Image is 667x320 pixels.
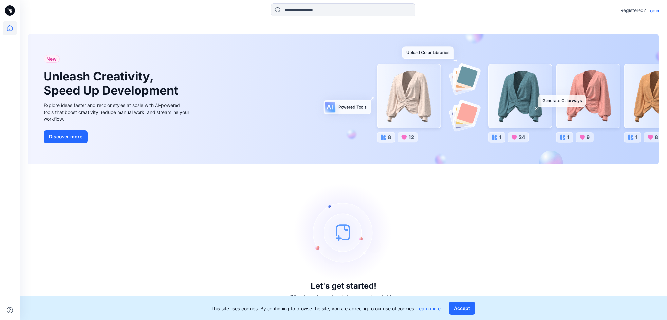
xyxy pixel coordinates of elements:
a: Discover more [44,130,191,143]
p: Login [647,7,659,14]
button: Accept [449,302,475,315]
button: Discover more [44,130,88,143]
img: empty-state-image.svg [294,183,393,281]
h3: Let's get started! [311,281,376,291]
p: Registered? [621,7,646,14]
a: Learn more [417,306,441,311]
p: This site uses cookies. By continuing to browse the site, you are agreeing to our use of cookies. [211,305,441,312]
p: Click New to add a style or create a folder. [290,293,397,301]
h1: Unleash Creativity, Speed Up Development [44,69,181,98]
span: New [46,55,57,63]
div: Explore ideas faster and recolor styles at scale with AI-powered tools that boost creativity, red... [44,102,191,122]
